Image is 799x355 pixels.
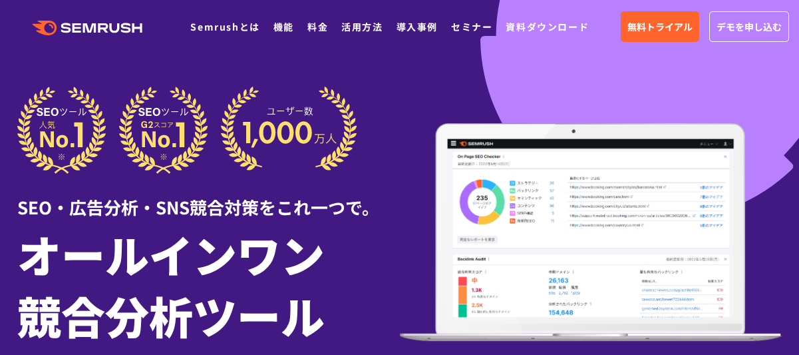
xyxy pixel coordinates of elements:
a: セミナー [451,20,492,33]
a: デモを申し込む [709,11,789,42]
a: 導入事例 [397,20,438,33]
a: 活用方法 [341,20,383,33]
a: 無料トライアル [621,11,699,42]
h1: オールインワン 競合分析ツール [17,223,400,346]
span: 無料トライアル [627,19,693,34]
span: デモを申し込む [717,19,782,34]
a: 料金 [307,20,328,33]
div: SEO・広告分析・SNS競合対策をこれ一つで。 [17,174,400,220]
a: Semrushとは [190,20,259,33]
a: 機能 [273,20,294,33]
a: 資料ダウンロード [506,20,589,33]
